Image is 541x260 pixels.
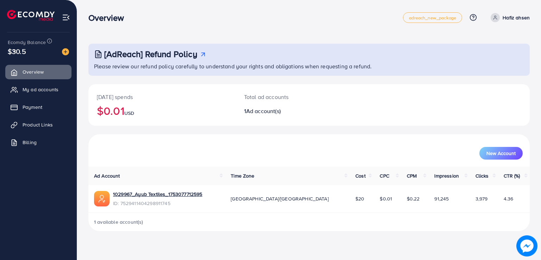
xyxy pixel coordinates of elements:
[246,107,281,115] span: Ad account(s)
[355,195,364,202] span: $20
[113,200,203,207] span: ID: 7529411404298911745
[407,195,420,202] span: $0.22
[244,93,337,101] p: Total ad accounts
[23,104,42,111] span: Payment
[104,49,197,59] h3: [AdReach] Refund Policy
[380,195,392,202] span: $0.01
[23,139,37,146] span: Billing
[94,172,120,179] span: Ad Account
[231,195,329,202] span: [GEOGRAPHIC_DATA]/[GEOGRAPHIC_DATA]
[231,172,254,179] span: Time Zone
[62,13,70,21] img: menu
[94,218,143,225] span: 1 available account(s)
[23,86,58,93] span: My ad accounts
[94,62,526,70] p: Please review our refund policy carefully to understand your rights and obligations when requesti...
[479,147,523,160] button: New Account
[434,195,449,202] span: 91,245
[244,108,337,114] h2: 1
[434,172,459,179] span: Impression
[504,195,514,202] span: 4.36
[5,118,71,132] a: Product Links
[97,93,227,101] p: [DATE] spends
[409,16,456,20] span: adreach_new_package
[5,100,71,114] a: Payment
[94,191,110,206] img: ic-ads-acc.e4c84228.svg
[8,46,26,56] span: $30.5
[407,172,417,179] span: CPM
[5,82,71,97] a: My ad accounts
[5,65,71,79] a: Overview
[475,195,488,202] span: 3,979
[380,172,389,179] span: CPC
[5,135,71,149] a: Billing
[62,48,69,55] img: image
[504,172,520,179] span: CTR (%)
[23,121,53,128] span: Product Links
[486,151,516,156] span: New Account
[355,172,366,179] span: Cost
[8,39,46,46] span: Ecomdy Balance
[113,191,203,198] a: 1029967_Ayub Textiles_1753077712595
[475,172,489,179] span: Clicks
[516,235,537,256] img: image
[488,13,530,22] a: Hafiz ahsen
[97,104,227,117] h2: $0.01
[124,110,134,117] span: USD
[503,13,530,22] p: Hafiz ahsen
[403,12,462,23] a: adreach_new_package
[7,10,55,21] img: logo
[88,13,130,23] h3: Overview
[23,68,44,75] span: Overview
